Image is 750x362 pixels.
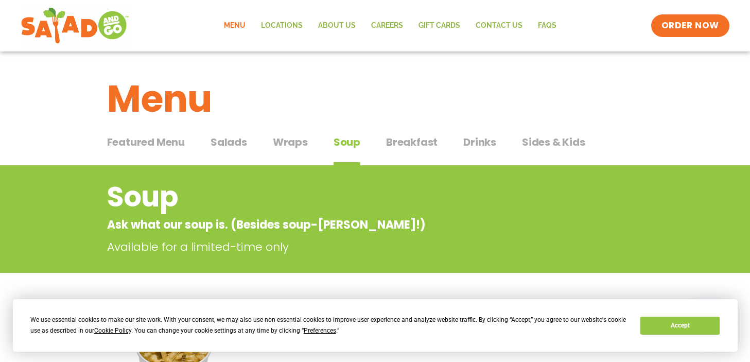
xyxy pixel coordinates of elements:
[216,14,253,38] a: Menu
[273,134,308,150] span: Wraps
[334,134,360,150] span: Soup
[651,14,729,37] a: ORDER NOW
[463,134,496,150] span: Drinks
[21,5,129,46] img: new-SAG-logo-768×292
[310,14,363,38] a: About Us
[107,71,643,127] h1: Menu
[468,14,530,38] a: Contact Us
[107,216,561,233] p: Ask what our soup is. (Besides soup-[PERSON_NAME]!)
[304,327,336,334] span: Preferences
[13,299,738,352] div: Cookie Consent Prompt
[30,315,628,336] div: We use essential cookies to make our site work. With your consent, we may also use non-essential ...
[107,134,185,150] span: Featured Menu
[530,14,564,38] a: FAQs
[107,238,565,255] p: Available for a limited-time only
[216,14,564,38] nav: Menu
[411,14,468,38] a: GIFT CARDS
[211,134,247,150] span: Salads
[94,327,131,334] span: Cookie Policy
[107,176,561,218] h2: Soup
[107,131,643,166] div: Tabbed content
[363,14,411,38] a: Careers
[386,134,438,150] span: Breakfast
[253,14,310,38] a: Locations
[522,134,585,150] span: Sides & Kids
[640,317,720,335] button: Accept
[661,20,719,32] span: ORDER NOW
